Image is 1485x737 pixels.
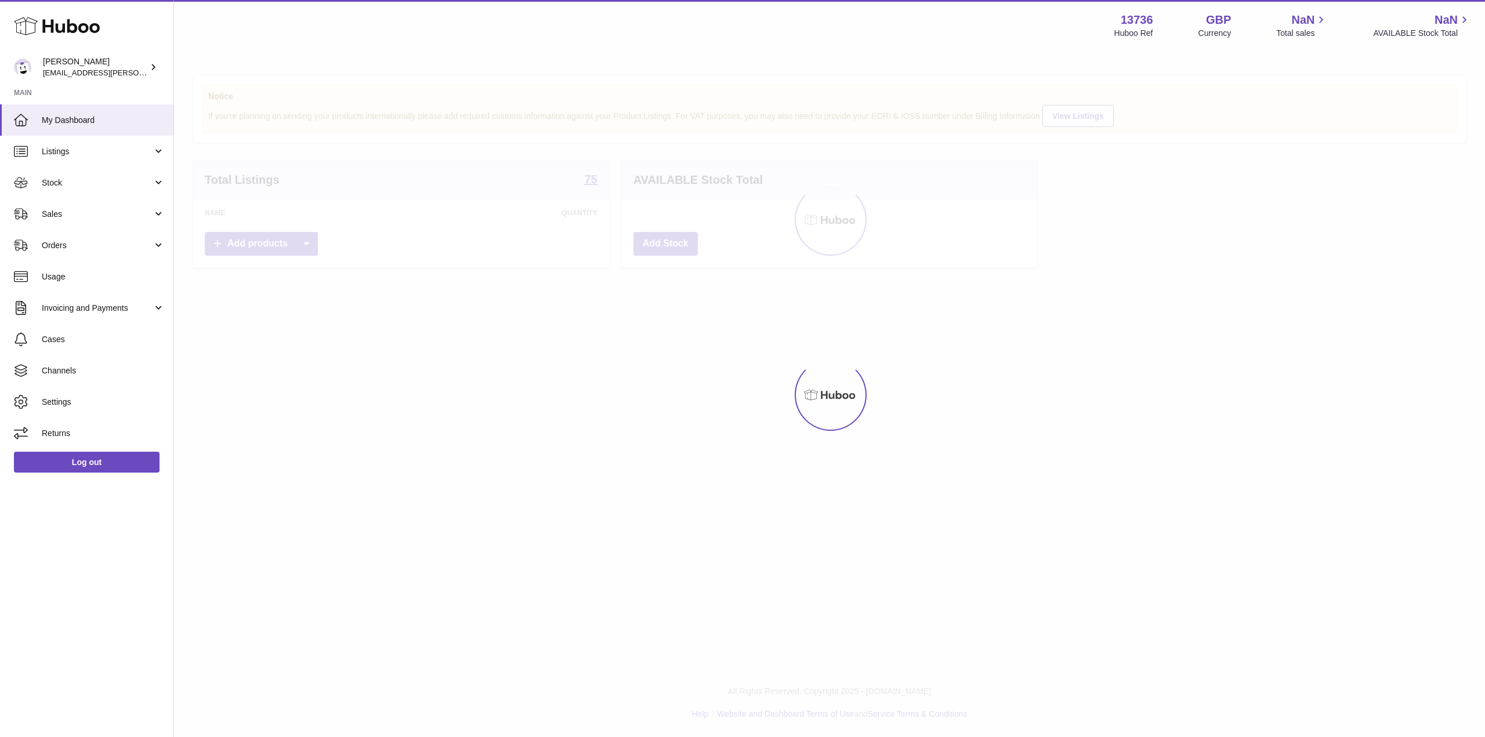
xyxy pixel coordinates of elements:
[1121,12,1153,28] strong: 13736
[1276,12,1328,39] a: NaN Total sales
[1276,28,1328,39] span: Total sales
[42,271,165,282] span: Usage
[42,177,153,188] span: Stock
[42,365,165,376] span: Channels
[14,59,31,76] img: horia@orea.uk
[42,397,165,408] span: Settings
[1198,28,1232,39] div: Currency
[42,334,165,345] span: Cases
[42,240,153,251] span: Orders
[1435,12,1458,28] span: NaN
[1373,28,1471,39] span: AVAILABLE Stock Total
[42,209,153,220] span: Sales
[14,452,160,473] a: Log out
[43,56,147,78] div: [PERSON_NAME]
[1291,12,1314,28] span: NaN
[1206,12,1231,28] strong: GBP
[43,68,233,77] span: [EMAIL_ADDRESS][PERSON_NAME][DOMAIN_NAME]
[42,303,153,314] span: Invoicing and Payments
[1114,28,1153,39] div: Huboo Ref
[1373,12,1471,39] a: NaN AVAILABLE Stock Total
[42,428,165,439] span: Returns
[42,146,153,157] span: Listings
[42,115,165,126] span: My Dashboard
